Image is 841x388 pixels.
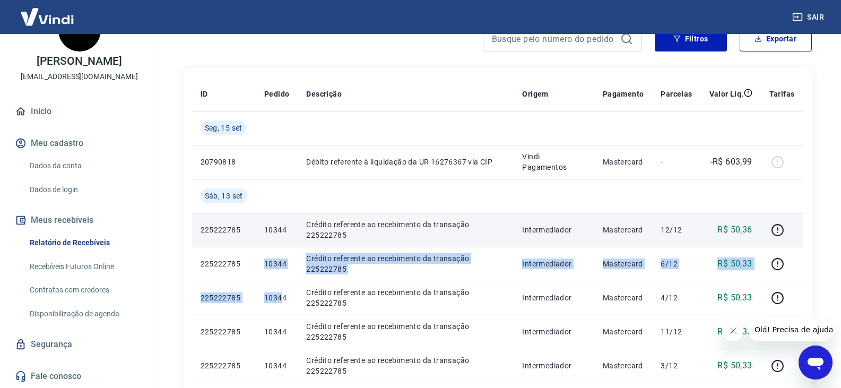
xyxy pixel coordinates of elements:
a: Recebíveis Futuros Online [25,256,146,278]
p: [PERSON_NAME] [37,56,122,67]
button: Filtros [655,26,727,51]
p: Parcelas [661,89,692,99]
p: Vindi Pagamentos [522,151,585,173]
p: 225222785 [201,326,247,337]
input: Busque pelo número do pedido [492,31,616,47]
p: 225222785 [201,360,247,371]
a: Dados de login [25,179,146,201]
p: 10344 [264,326,289,337]
p: 12/12 [661,225,692,235]
p: Crédito referente ao recebimento da transação 225222785 [306,355,505,376]
p: 6/12 [661,258,692,269]
p: Mastercard [603,157,644,167]
p: Mastercard [603,225,644,235]
p: 10344 [264,225,289,235]
p: R$ 50,33 [717,257,752,270]
button: Meu cadastro [13,132,146,155]
p: Intermediador [522,360,585,371]
iframe: Fechar mensagem [723,320,744,341]
p: R$ 50,33 [717,359,752,372]
p: ID [201,89,208,99]
p: 4/12 [661,292,692,303]
p: Mastercard [603,326,644,337]
p: 10344 [264,292,289,303]
p: Crédito referente ao recebimento da transação 225222785 [306,321,505,342]
a: Disponibilização de agenda [25,303,146,325]
p: 225222785 [201,258,247,269]
p: Débito referente à liquidação da UR 16276367 via CIP [306,157,505,167]
a: Segurança [13,333,146,356]
p: Tarifas [769,89,795,99]
p: 10344 [264,258,289,269]
span: Olá! Precisa de ajuda? [6,7,89,16]
p: Pedido [264,89,289,99]
p: Valor Líq. [709,89,744,99]
img: Vindi [13,1,82,33]
p: - [661,157,692,167]
p: Origem [522,89,548,99]
span: Seg, 15 set [205,123,242,133]
button: Meus recebíveis [13,209,146,232]
p: 10344 [264,360,289,371]
span: Sáb, 13 set [205,191,243,201]
p: 225222785 [201,225,247,235]
p: 3/12 [661,360,692,371]
p: R$ 50,36 [717,223,752,236]
p: Mastercard [603,258,644,269]
p: -R$ 603,99 [710,156,752,168]
iframe: Mensagem da empresa [748,318,833,341]
p: Intermediador [522,258,585,269]
p: Crédito referente ao recebimento da transação 225222785 [306,253,505,274]
p: Crédito referente ao recebimento da transação 225222785 [306,219,505,240]
a: Relatório de Recebíveis [25,232,146,254]
p: R$ 50,33 [717,291,752,304]
p: [EMAIL_ADDRESS][DOMAIN_NAME] [21,71,138,82]
p: Pagamento [603,89,644,99]
a: Início [13,100,146,123]
p: Descrição [306,89,342,99]
p: 20790818 [201,157,247,167]
p: Mastercard [603,292,644,303]
button: Exportar [740,26,812,51]
a: Dados da conta [25,155,146,177]
iframe: Botão para abrir a janela de mensagens [799,346,833,380]
p: R$ 50,33 [717,325,752,338]
p: Intermediador [522,326,585,337]
button: Sair [790,7,828,27]
p: Mastercard [603,360,644,371]
a: Contratos com credores [25,279,146,301]
p: Intermediador [522,225,585,235]
p: 225222785 [201,292,247,303]
p: Crédito referente ao recebimento da transação 225222785 [306,287,505,308]
p: 11/12 [661,326,692,337]
a: Fale conosco [13,365,146,388]
p: Intermediador [522,292,585,303]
